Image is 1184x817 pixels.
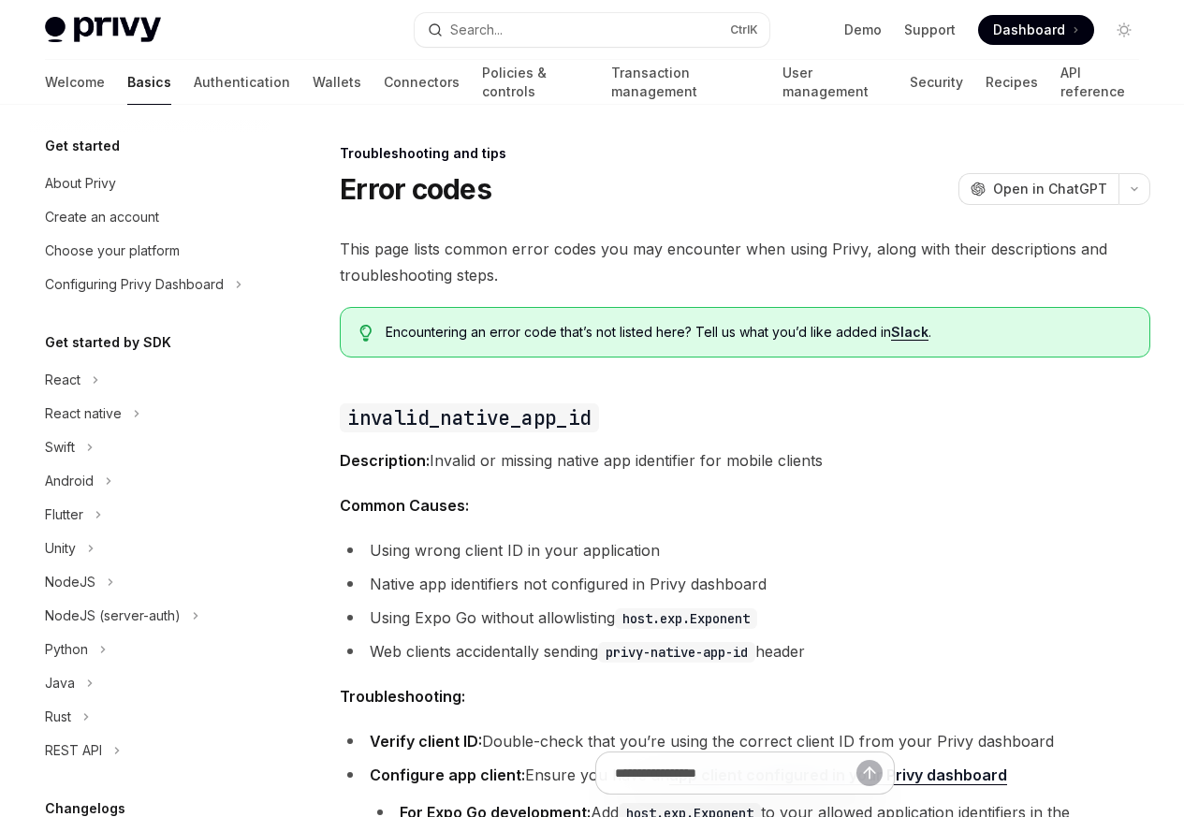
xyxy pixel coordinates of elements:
strong: Troubleshooting: [340,687,465,706]
button: Toggle React native section [30,397,270,430]
a: API reference [1060,60,1139,105]
li: Using wrong client ID in your application [340,537,1150,563]
strong: Description: [340,451,430,470]
div: React native [45,402,122,425]
button: Toggle Swift section [30,430,270,464]
span: Invalid or missing native app identifier for mobile clients [340,447,1150,474]
a: Support [904,21,956,39]
a: Welcome [45,60,105,105]
a: Policies & controls [482,60,589,105]
button: Toggle REST API section [30,734,270,767]
li: Double-check that you’re using the correct client ID from your Privy dashboard [340,728,1150,754]
code: privy-native-app-id [598,642,755,663]
li: Native app identifiers not configured in Privy dashboard [340,571,1150,597]
a: Choose your platform [30,234,270,268]
div: Swift [45,436,75,459]
button: Toggle Android section [30,464,270,498]
strong: Common Causes: [340,496,469,515]
a: Transaction management [611,60,759,105]
button: Toggle Flutter section [30,498,270,532]
div: Python [45,638,88,661]
div: Configuring Privy Dashboard [45,273,224,296]
button: Toggle Rust section [30,700,270,734]
button: Toggle Configuring Privy Dashboard section [30,268,270,301]
a: Basics [127,60,171,105]
h5: Get started by SDK [45,331,171,354]
div: About Privy [45,172,116,195]
a: Connectors [384,60,460,105]
span: Dashboard [993,21,1065,39]
div: Android [45,470,94,492]
a: Recipes [986,60,1038,105]
a: Dashboard [978,15,1094,45]
span: Open in ChatGPT [993,180,1107,198]
button: Toggle Java section [30,666,270,700]
a: Demo [844,21,882,39]
svg: Tip [359,325,373,342]
input: Ask a question... [615,752,856,794]
h1: Error codes [340,172,491,206]
strong: Verify client ID: [370,732,482,751]
a: Authentication [194,60,290,105]
div: REST API [45,739,102,762]
button: Send message [856,760,883,786]
div: Choose your platform [45,240,180,262]
span: Ctrl K [730,22,758,37]
code: invalid_native_app_id [340,403,598,432]
h5: Get started [45,135,120,157]
a: Wallets [313,60,361,105]
li: Web clients accidentally sending header [340,638,1150,664]
button: Toggle Unity section [30,532,270,565]
button: Toggle React section [30,363,270,397]
a: User management [782,60,888,105]
a: Security [910,60,963,105]
div: Troubleshooting and tips [340,144,1150,163]
div: Search... [450,19,503,41]
div: NodeJS [45,571,95,593]
div: Create an account [45,206,159,228]
span: This page lists common error codes you may encounter when using Privy, along with their descripti... [340,236,1150,288]
a: Create an account [30,200,270,234]
button: Toggle Python section [30,633,270,666]
button: Toggle NodeJS section [30,565,270,599]
div: Unity [45,537,76,560]
code: host.exp.Exponent [615,608,757,629]
div: Java [45,672,75,694]
button: Toggle NodeJS (server-auth) section [30,599,270,633]
div: Rust [45,706,71,728]
div: Flutter [45,503,83,526]
img: light logo [45,17,161,43]
li: Using Expo Go without allowlisting [340,605,1150,631]
div: React [45,369,80,391]
a: About Privy [30,167,270,200]
button: Open in ChatGPT [958,173,1118,205]
a: Slack [891,324,928,341]
button: Open search [415,13,769,47]
div: NodeJS (server-auth) [45,605,181,627]
button: Toggle dark mode [1109,15,1139,45]
span: Encountering an error code that’s not listed here? Tell us what you’d like added in . [386,323,1131,342]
